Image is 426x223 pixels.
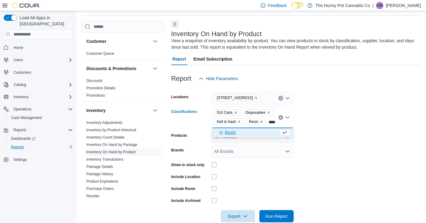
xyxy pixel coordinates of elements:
[196,72,241,85] button: Hide Parameters
[86,121,123,125] a: Inventory Adjustments
[285,149,290,154] button: Open list of options
[11,145,24,150] span: Reports
[11,115,42,120] span: Cash Management
[86,142,138,147] span: Inventory On Hand by Package
[1,126,75,134] button: Reports
[285,115,290,120] button: Close list of options
[1,105,75,113] button: Operations
[17,15,73,27] span: Load All Apps in [GEOGRAPHIC_DATA]
[152,65,159,72] button: Discounts & Promotions
[86,179,118,184] a: Product Expirations
[246,110,266,116] span: Disposables
[292,2,304,9] input: Dark Mode
[11,81,73,88] span: Catalog
[86,86,115,91] span: Promotion Details
[13,107,32,112] span: Operations
[1,68,75,77] button: Customers
[267,111,270,114] button: Remove Disposables from selection in this group
[171,95,189,99] label: Locations
[86,51,114,56] a: Customer Queue
[86,79,103,83] a: Discounts
[246,118,266,125] span: Resin
[266,213,288,219] span: Run Report
[11,136,36,141] span: Dashboards
[249,119,258,125] span: Resin
[86,143,138,147] a: Inventory On Hand by Package
[11,56,25,64] button: Users
[171,20,179,28] button: Next
[1,155,75,164] button: Settings
[171,174,200,179] label: Include Location
[171,38,418,50] div: View a snapshot of inventory availability by product. You can view products in stock by classific...
[11,81,28,88] button: Catalog
[278,96,283,101] button: Clear input
[86,120,123,125] span: Inventory Adjustments
[13,70,31,75] span: Customers
[86,86,115,90] a: Promotion Details
[13,45,23,50] span: Home
[86,150,136,154] span: Inventory On Hand by Product
[86,172,113,177] span: Package History
[212,128,294,137] div: Choose from the following options
[86,186,114,191] span: Purchase Orders
[86,165,113,169] a: Package Details
[86,38,106,44] h3: Customer
[171,186,195,191] label: Include Room
[86,164,113,169] span: Package Details
[9,114,73,121] span: Cash Management
[260,120,263,124] button: Remove Resin from selection in this group
[171,30,262,38] h3: Inventory On Hand by Product
[9,135,73,142] span: Dashboards
[172,53,186,65] span: Report
[1,93,75,101] button: Inventory
[13,95,28,99] span: Inventory
[11,93,73,101] span: Inventory
[237,120,241,124] button: Remove Kief & Hash from selection in this group
[86,65,136,72] h3: Discounts & Promotions
[86,107,150,113] button: Inventory
[372,2,374,9] p: |
[11,69,73,76] span: Customers
[234,111,238,114] button: Remove 510 Carts from selection in this group
[86,194,100,199] span: Reorder
[86,38,150,44] button: Customer
[81,77,164,102] div: Discounts & Promotions
[171,133,187,138] label: Products
[285,96,290,101] button: Open list of options
[86,135,125,139] a: Inventory Count Details
[171,162,205,167] label: Show in stock only
[11,106,73,113] span: Operations
[6,113,75,122] button: Cash Management
[86,157,123,162] a: Inventory Transactions
[376,2,383,9] div: Corrin Marier
[254,96,258,100] button: Remove 600 Fleet St from selection in this group
[1,43,75,52] button: Home
[171,198,201,203] label: Include Archived
[243,109,273,116] span: Disposables
[86,128,136,132] span: Inventory by Product Historical
[171,148,184,153] label: Brands
[86,93,105,98] a: Promotions
[221,210,255,222] button: Export
[214,109,240,116] span: 510 Carts
[386,2,421,9] p: [PERSON_NAME]
[9,143,26,151] a: Reports
[11,69,34,76] a: Customers
[217,110,233,116] span: 510 Carts
[13,82,26,87] span: Catalog
[315,2,370,9] p: The Hunny Pot Cannabis Co
[278,115,283,120] button: Clear input
[13,157,27,162] span: Settings
[152,38,159,45] button: Customer
[11,106,34,113] button: Operations
[268,2,287,9] span: Feedback
[214,95,261,101] span: 600 Fleet St
[11,126,73,134] span: Reports
[86,128,136,132] a: Inventory by Product Historical
[6,143,75,151] button: Reports
[86,194,100,198] a: Reorder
